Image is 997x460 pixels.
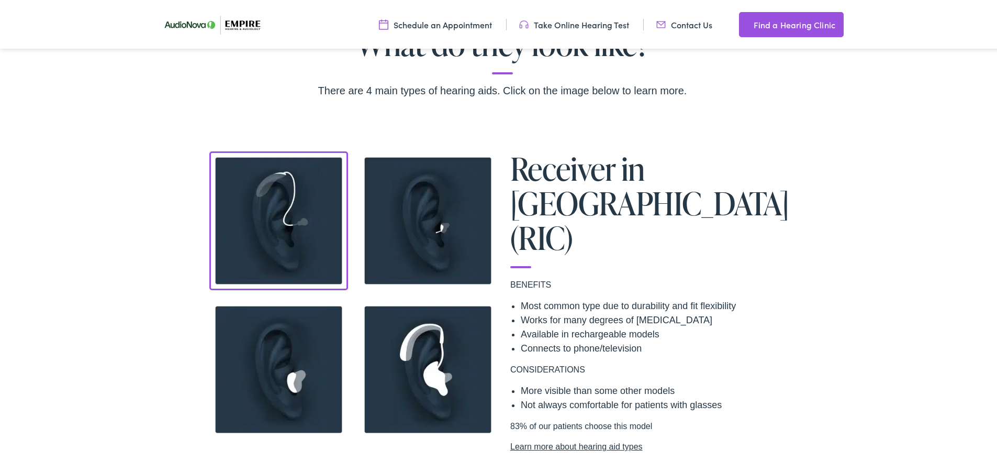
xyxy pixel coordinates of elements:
div: There are 4 main types of hearing aids. Click on the image below to learn more. [40,81,965,97]
img: Diagram of hearing air placement in ear by Empire Hearing in New York [359,299,497,437]
img: utility icon [739,17,748,29]
img: utility icon [379,17,388,29]
h1: Receiver in [GEOGRAPHIC_DATA] (RIC) [510,150,793,267]
img: utility icon [656,17,666,29]
li: Available in rechargeable models [521,326,793,340]
li: Connects to phone/television [521,340,793,354]
img: utility icon [519,17,529,29]
a: Schedule an Appointment [379,17,492,29]
p: CONSIDERATIONS [510,362,793,375]
a: Take Online Hearing Test [519,17,629,29]
li: Most common type due to durability and fit flexibility [521,298,793,312]
li: More visible than some other models [521,382,793,397]
li: Not always comfortable for patients with glasses [521,397,793,411]
a: Learn more about hearing aid types [510,439,793,452]
a: Find a Hearing Clinic [739,10,844,36]
a: Contact Us [656,17,712,29]
p: 83% of our patients choose this model [510,419,793,452]
li: Works for many degrees of [MEDICAL_DATA] [521,312,793,326]
p: BENEFITS [510,277,793,290]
